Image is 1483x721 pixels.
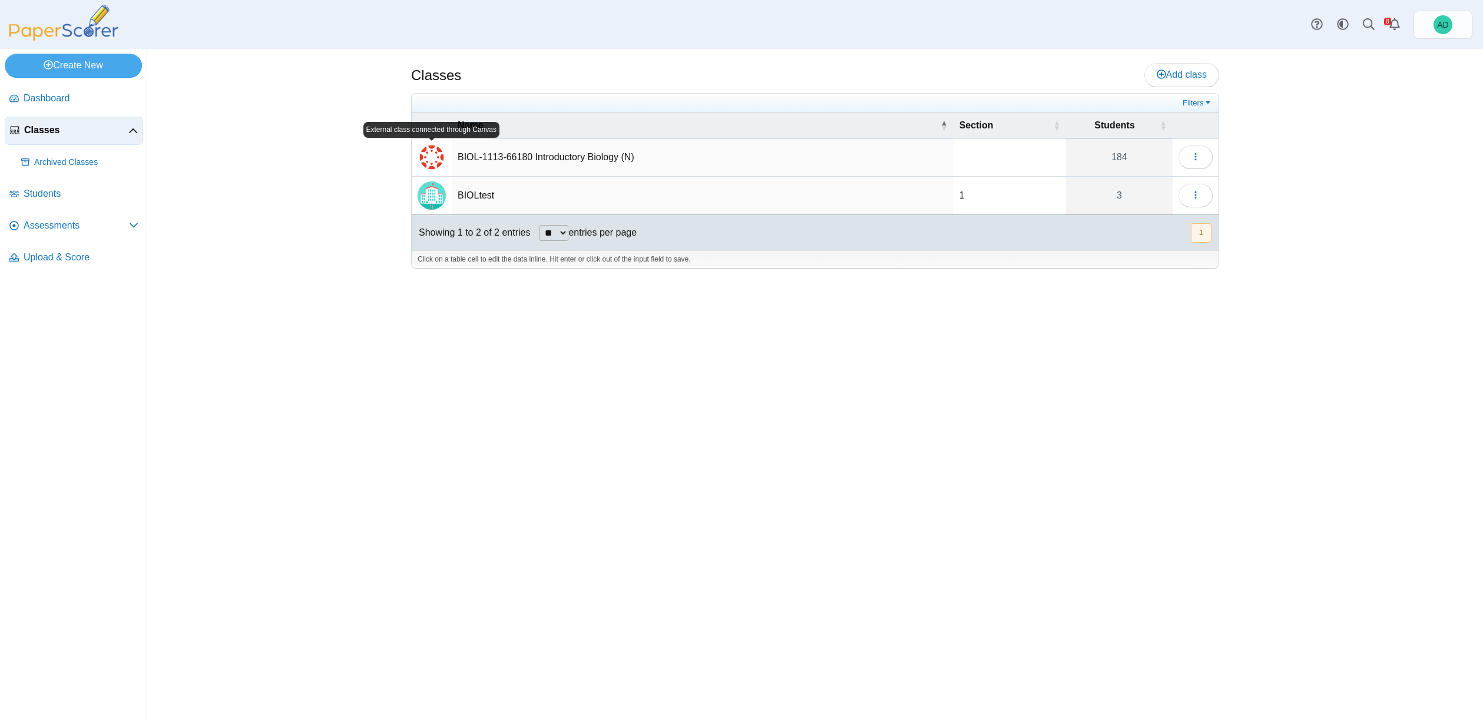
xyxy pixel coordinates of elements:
[1437,21,1448,29] span: Andrew Doust
[452,138,954,177] td: BIOL-1113-66180 Introductory Biology (N)
[1382,12,1408,38] a: Alerts
[5,54,142,77] a: Create New
[5,244,143,272] a: Upload & Score
[1066,138,1173,176] a: 184
[5,212,143,240] a: Assessments
[24,251,138,264] span: Upload & Score
[24,92,138,105] span: Dashboard
[5,180,143,209] a: Students
[34,157,138,168] span: Archived Classes
[418,181,446,210] img: Locally created class
[1066,177,1173,214] a: 3
[1191,223,1211,243] button: 1
[24,219,129,232] span: Assessments
[16,148,143,177] a: Archived Classes
[418,143,446,171] img: External class connected through Canvas
[568,227,637,237] label: entries per page
[5,5,123,41] img: PaperScorer
[5,117,143,145] a: Classes
[24,124,128,137] span: Classes
[363,122,499,138] div: External class connected through Canvas
[458,119,938,132] span: Name
[5,32,123,42] a: PaperScorer
[1190,223,1211,243] nav: pagination
[24,187,138,200] span: Students
[412,215,530,250] div: Showing 1 to 2 of 2 entries
[452,177,954,215] td: BIOLtest
[1072,119,1157,132] span: Students
[1180,97,1216,109] a: Filters
[1414,11,1472,39] a: Andrew Doust
[5,85,143,113] a: Dashboard
[1434,15,1452,34] span: Andrew Doust
[954,177,1066,215] td: 1
[941,120,948,131] span: Name : Activate to invert sorting
[1144,63,1219,87] a: Add class
[959,119,1051,132] span: Section
[1157,70,1207,80] span: Add class
[1053,120,1060,131] span: Section : Activate to sort
[1160,120,1167,131] span: Students : Activate to sort
[412,250,1219,268] div: Click on a table cell to edit the data inline. Hit enter or click out of the input field to save.
[411,65,461,85] h1: Classes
